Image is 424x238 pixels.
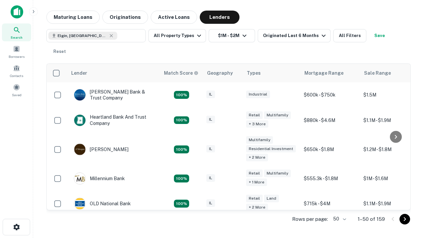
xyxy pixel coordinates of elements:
p: Rows per page: [292,215,328,223]
button: Originations [102,11,148,24]
img: picture [74,198,85,209]
div: Matching Properties: 16, hasApolloMatch: undefined [174,175,189,182]
button: Go to next page [399,214,410,224]
div: Retail [246,195,263,202]
th: Capitalize uses an advanced AI algorithm to match your search with the best lender. The match sco... [160,64,203,82]
div: + 2 more [246,154,268,161]
div: Residential Investment [246,145,296,153]
td: $1.2M - $1.8M [360,133,420,166]
th: Types [243,64,300,82]
td: $1M - $1.6M [360,166,420,191]
th: Sale Range [360,64,420,82]
button: Maturing Loans [46,11,100,24]
span: Contacts [10,73,23,78]
div: [PERSON_NAME] Bank & Trust Company [74,89,153,101]
button: Reset [49,45,70,58]
button: Save your search to get updates of matches that match your search criteria. [369,29,390,42]
button: All Filters [333,29,366,42]
div: + 1 more [246,178,267,186]
div: Millennium Bank [74,173,125,184]
iframe: Chat Widget [391,185,424,217]
td: $600k - $750k [300,82,360,107]
th: Mortgage Range [300,64,360,82]
button: Originated Last 6 Months [258,29,331,42]
td: $1.1M - $1.9M [360,191,420,216]
div: Sale Range [364,69,391,77]
button: $1M - $2M [209,29,255,42]
span: Search [11,35,23,40]
th: Geography [203,64,243,82]
div: Multifamily [264,170,291,177]
div: Land [264,195,279,202]
div: Multifamily [264,111,291,119]
img: picture [74,144,85,155]
a: Borrowers [2,43,31,60]
img: picture [74,89,85,100]
td: $555.3k - $1.8M [300,166,360,191]
div: Mortgage Range [304,69,344,77]
button: Lenders [200,11,239,24]
a: Saved [2,81,31,99]
div: Retail [246,111,263,119]
span: Elgin, [GEOGRAPHIC_DATA], [GEOGRAPHIC_DATA] [58,33,107,39]
td: $1.5M [360,82,420,107]
div: Retail [246,170,263,177]
div: 50 [331,214,347,224]
div: + 2 more [246,204,268,211]
td: $650k - $1.8M [300,133,360,166]
div: IL [206,199,215,207]
a: Search [2,23,31,41]
div: Industrial [246,91,270,98]
div: Geography [207,69,233,77]
div: Originated Last 6 Months [263,32,328,40]
div: OLD National Bank [74,198,131,210]
th: Lender [67,64,160,82]
div: Capitalize uses an advanced AI algorithm to match your search with the best lender. The match sco... [164,69,198,77]
div: Lender [71,69,87,77]
td: $1.1M - $1.9M [360,107,420,133]
div: IL [206,91,215,98]
img: capitalize-icon.png [11,5,23,19]
div: Heartland Bank And Trust Company [74,114,153,126]
td: $880k - $4.6M [300,107,360,133]
td: $715k - $4M [300,191,360,216]
button: Active Loans [151,11,197,24]
img: picture [74,173,85,184]
div: IL [206,116,215,123]
div: IL [206,145,215,153]
a: Contacts [2,62,31,80]
span: Borrowers [9,54,25,59]
img: picture [74,115,85,126]
div: IL [206,174,215,182]
div: Types [247,69,261,77]
div: [PERSON_NAME] [74,143,129,155]
div: Matching Properties: 22, hasApolloMatch: undefined [174,200,189,208]
div: Multifamily [246,136,273,144]
h6: Match Score [164,69,197,77]
span: Saved [12,92,22,98]
div: + 3 more [246,120,268,128]
div: Matching Properties: 20, hasApolloMatch: undefined [174,116,189,124]
p: 1–50 of 159 [358,215,385,223]
button: All Property Types [148,29,206,42]
div: Matching Properties: 23, hasApolloMatch: undefined [174,145,189,153]
div: Matching Properties: 28, hasApolloMatch: undefined [174,91,189,99]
